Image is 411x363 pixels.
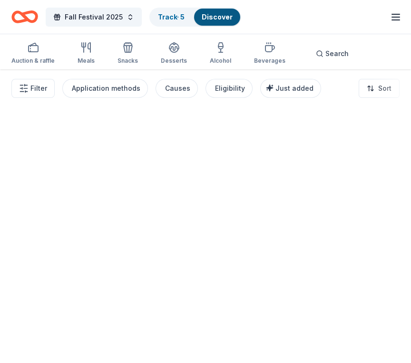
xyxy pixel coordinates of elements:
button: Auction & raffle [11,38,55,69]
div: Eligibility [215,83,245,94]
button: Alcohol [210,38,231,69]
button: Beverages [254,38,285,69]
button: Desserts [161,38,187,69]
div: Snacks [117,57,138,65]
span: Just added [275,84,313,92]
div: Causes [165,83,190,94]
div: Alcohol [210,57,231,65]
button: Eligibility [205,79,253,98]
div: Desserts [161,57,187,65]
button: Snacks [117,38,138,69]
div: Beverages [254,57,285,65]
a: Home [11,6,38,28]
div: Meals [78,57,95,65]
button: Application methods [62,79,148,98]
button: Fall Festival 2025 [46,8,142,27]
span: Sort [378,83,391,94]
button: Just added [260,79,321,98]
span: Filter [30,83,47,94]
button: Causes [156,79,198,98]
button: Filter [11,79,55,98]
span: Fall Festival 2025 [65,11,123,23]
a: Discover [202,13,233,21]
button: Track· 5Discover [149,8,241,27]
button: Search [308,44,356,63]
a: Track· 5 [158,13,185,21]
button: Sort [359,79,400,98]
button: Meals [78,38,95,69]
div: Auction & raffle [11,57,55,65]
span: Search [325,48,349,59]
div: Application methods [72,83,140,94]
